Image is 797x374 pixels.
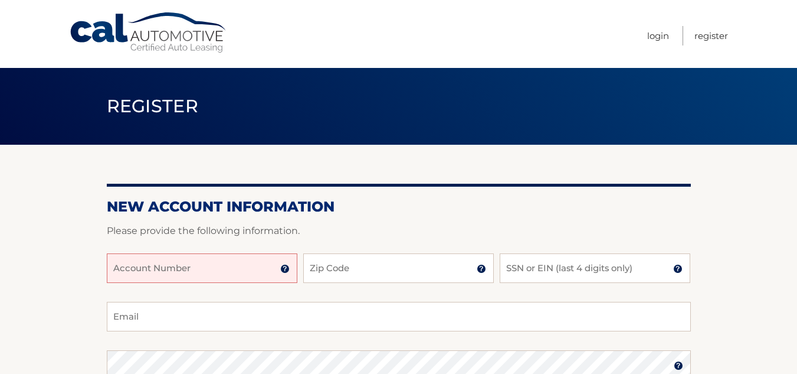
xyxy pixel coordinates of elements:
img: tooltip.svg [280,264,290,274]
p: Please provide the following information. [107,223,691,239]
input: SSN or EIN (last 4 digits only) [500,253,690,283]
img: tooltip.svg [673,264,683,274]
span: Register [107,95,199,117]
a: Login [647,26,669,45]
input: Email [107,302,691,331]
input: Zip Code [303,253,494,283]
img: tooltip.svg [674,361,683,370]
img: tooltip.svg [477,264,486,274]
h2: New Account Information [107,198,691,216]
a: Cal Automotive [69,12,228,54]
a: Register [694,26,728,45]
input: Account Number [107,253,297,283]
